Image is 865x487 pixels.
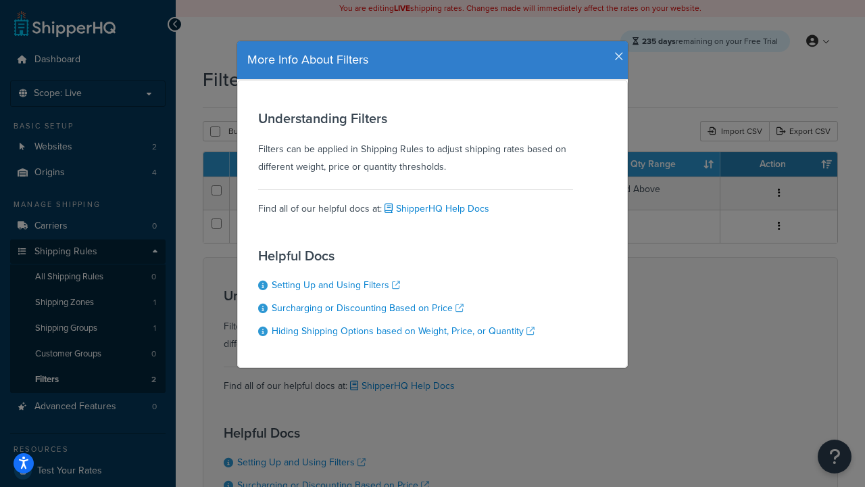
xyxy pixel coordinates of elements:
a: Hiding Shipping Options based on Weight, Price, or Quantity [272,324,535,338]
h3: Helpful Docs [258,248,535,263]
h4: More Info About Filters [247,51,618,69]
a: Setting Up and Using Filters [272,278,400,292]
div: Filters can be applied in Shipping Rules to adjust shipping rates based on different weight, pric... [258,111,573,176]
div: Find all of our helpful docs at: [258,189,573,218]
a: ShipperHQ Help Docs [382,202,489,216]
a: Surcharging or Discounting Based on Price [272,301,464,315]
h3: Understanding Filters [258,111,573,126]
